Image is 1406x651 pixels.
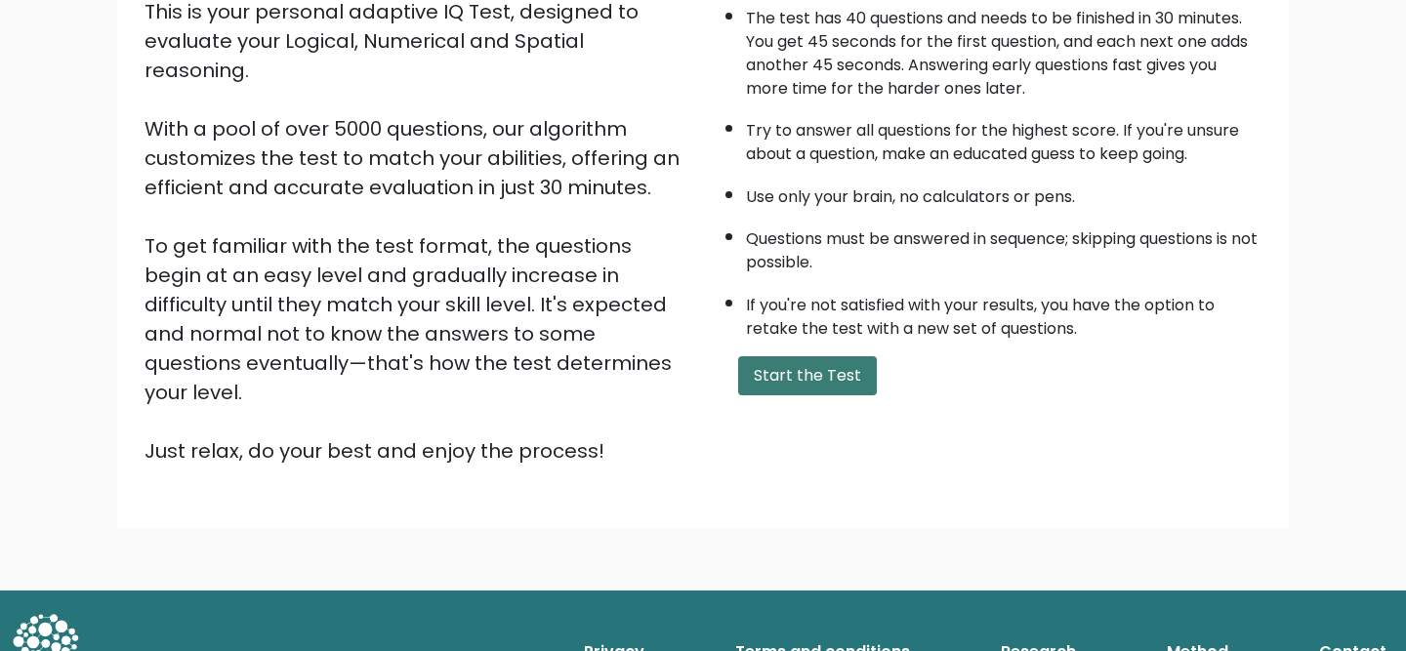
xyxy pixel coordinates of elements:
[746,218,1261,274] li: Questions must be answered in sequence; skipping questions is not possible.
[746,109,1261,166] li: Try to answer all questions for the highest score. If you're unsure about a question, make an edu...
[746,176,1261,209] li: Use only your brain, no calculators or pens.
[746,284,1261,341] li: If you're not satisfied with your results, you have the option to retake the test with a new set ...
[738,356,877,395] button: Start the Test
